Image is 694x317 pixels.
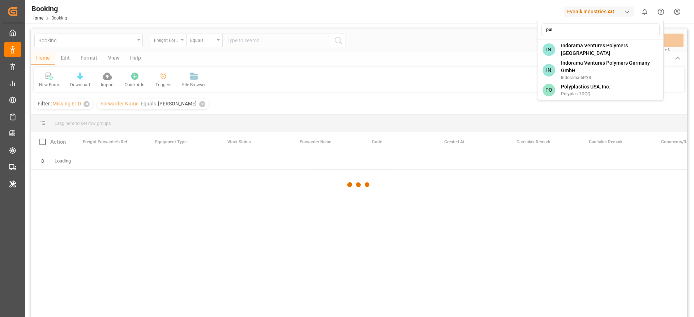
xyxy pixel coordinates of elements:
span: Polyplastics USA, Inc. [561,83,610,91]
span: IN [543,43,555,56]
input: Search an account... [541,23,660,36]
span: Indorama Ventures Polymers Germany GmbH [561,59,659,74]
span: Indorama-6RYS [561,74,659,81]
span: Polyplas-7DQQ [561,91,610,97]
span: IN [543,64,555,77]
span: Loading [55,158,71,164]
span: PO [543,84,555,96]
span: Indorama Ventures Polymers [GEOGRAPHIC_DATA] [561,42,659,57]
